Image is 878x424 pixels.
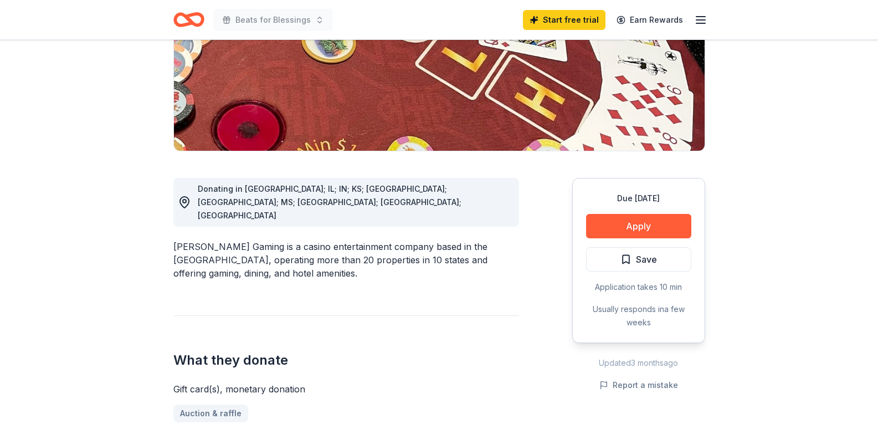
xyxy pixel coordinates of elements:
[599,379,678,392] button: Report a mistake
[636,252,657,267] span: Save
[198,184,461,220] span: Donating in [GEOGRAPHIC_DATA]; IL; IN; KS; [GEOGRAPHIC_DATA]; [GEOGRAPHIC_DATA]; MS; [GEOGRAPHIC_...
[586,247,691,272] button: Save
[173,240,519,280] div: [PERSON_NAME] Gaming is a casino entertainment company based in the [GEOGRAPHIC_DATA], operating ...
[586,214,691,238] button: Apply
[173,351,519,369] h2: What they donate
[523,10,605,30] a: Start free trial
[213,9,333,31] button: Beats for Blessings
[586,280,691,294] div: Application takes 10 min
[586,192,691,205] div: Due [DATE]
[572,356,705,370] div: Updated 3 months ago
[173,405,248,422] a: Auction & raffle
[173,7,204,33] a: Home
[173,382,519,396] div: Gift card(s), monetary donation
[235,13,311,27] span: Beats for Blessings
[586,303,691,329] div: Usually responds in a few weeks
[610,10,690,30] a: Earn Rewards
